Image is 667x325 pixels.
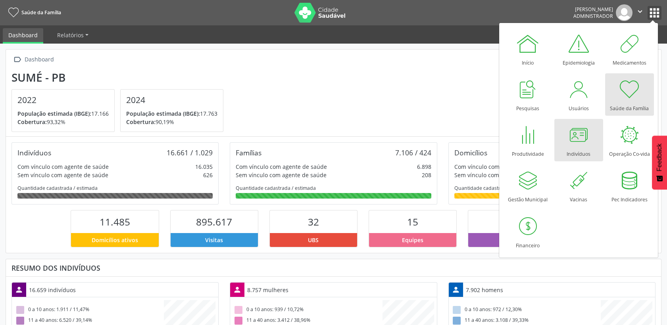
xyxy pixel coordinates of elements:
[504,119,552,161] a: Produtividade
[504,28,552,70] a: Início
[15,285,23,294] i: person
[463,283,506,297] div: 7.902 homens
[6,6,61,19] a: Saúde da Família
[573,13,613,19] span: Administrador
[17,171,108,179] div: Sem vínculo com agente de saúde
[236,148,261,157] div: Famílias
[205,236,223,244] span: Visitas
[167,148,213,157] div: 16.661 / 1.029
[554,28,603,70] a: Epidemiologia
[23,54,55,65] div: Dashboard
[605,119,654,161] a: Operação Co-vida
[17,185,213,191] div: Quantidade cadastrada / estimada
[402,236,423,244] span: Equipes
[407,215,418,228] span: 15
[12,54,23,65] i: 
[126,118,217,126] p: 90,19%
[605,164,654,207] a: Pec Indicadores
[12,54,55,65] a:  Dashboard
[17,109,109,118] p: 17.166
[308,215,319,228] span: 32
[196,215,232,228] span: 895.617
[504,210,552,253] a: Financeiro
[233,304,382,315] div: 0 a 10 anos: 939 / 10,72%
[605,28,654,70] a: Medicamentos
[452,285,460,294] i: person
[233,285,242,294] i: person
[454,148,487,157] div: Domicílios
[3,28,43,44] a: Dashboard
[632,4,648,21] button: 
[12,71,229,84] div: Sumé - PB
[26,283,79,297] div: 16.659 indivíduos
[17,148,51,157] div: Indivíduos
[244,283,291,297] div: 8.757 mulheres
[504,73,552,116] a: Pesquisas
[454,162,546,171] div: Com vínculo com agente de saúde
[126,110,200,117] span: População estimada (IBGE):
[656,143,663,171] span: Feedback
[92,236,138,244] span: Domicílios ativos
[57,31,84,39] span: Relatórios
[21,9,61,16] span: Saúde da Família
[236,162,327,171] div: Com vínculo com agente de saúde
[17,118,109,126] p: 93,32%
[652,136,667,189] button: Feedback - Mostrar pesquisa
[454,185,650,191] div: Quantidade cadastrada / estimada
[636,7,644,16] i: 
[616,4,632,21] img: img
[308,236,319,244] span: UBS
[554,164,603,207] a: Vacinas
[17,110,91,117] span: População estimada (IBGE):
[417,162,431,171] div: 6.898
[395,148,431,157] div: 7.106 / 424
[100,215,130,228] span: 11.485
[236,171,327,179] div: Sem vínculo com agente de saúde
[195,162,213,171] div: 16.035
[454,171,545,179] div: Sem vínculo com agente de saúde
[554,119,603,161] a: Indivíduos
[203,171,213,179] div: 626
[15,304,164,315] div: 0 a 10 anos: 1.911 / 11,47%
[12,264,655,272] div: Resumo dos indivíduos
[554,73,603,116] a: Usuários
[452,304,601,315] div: 0 a 10 anos: 972 / 12,30%
[17,95,109,105] h4: 2022
[648,6,661,20] button: apps
[573,6,613,13] div: [PERSON_NAME]
[126,95,217,105] h4: 2024
[52,28,94,42] a: Relatórios
[422,171,431,179] div: 208
[126,118,156,126] span: Cobertura:
[504,164,552,207] a: Gestão Municipal
[17,162,109,171] div: Com vínculo com agente de saúde
[126,109,217,118] p: 17.763
[605,73,654,116] a: Saúde da Família
[17,118,47,126] span: Cobertura:
[236,185,431,191] div: Quantidade cadastrada / estimada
